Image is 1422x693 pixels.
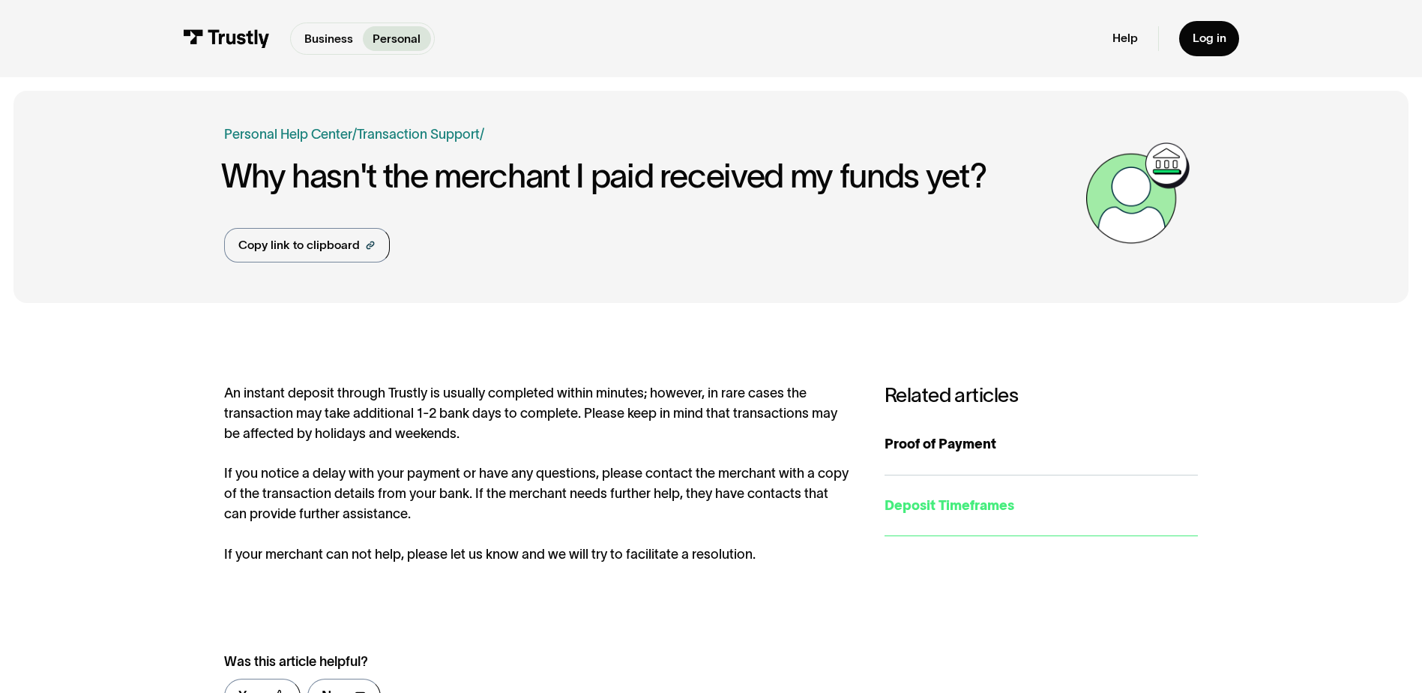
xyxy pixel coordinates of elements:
[294,26,363,50] a: Business
[224,124,352,145] a: Personal Help Center
[1193,31,1226,46] div: Log in
[1112,31,1138,46] a: Help
[183,29,270,48] img: Trustly Logo
[480,124,484,145] div: /
[373,30,421,48] p: Personal
[885,414,1198,475] a: Proof of Payment
[885,383,1198,407] h3: Related articles
[221,157,1077,194] h1: Why hasn't the merchant I paid received my funds yet?
[357,127,480,142] a: Transaction Support
[885,496,1198,516] div: Deposit Timeframes
[224,383,851,565] div: An instant deposit through Trustly is usually completed within minutes; however, in rare cases th...
[363,26,431,50] a: Personal
[224,228,389,262] a: Copy link to clipboard
[1179,21,1240,56] a: Log in
[352,124,357,145] div: /
[885,434,1198,454] div: Proof of Payment
[224,652,815,672] div: Was this article helpful?
[885,475,1198,537] a: Deposit Timeframes
[304,30,353,48] p: Business
[238,236,360,254] div: Copy link to clipboard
